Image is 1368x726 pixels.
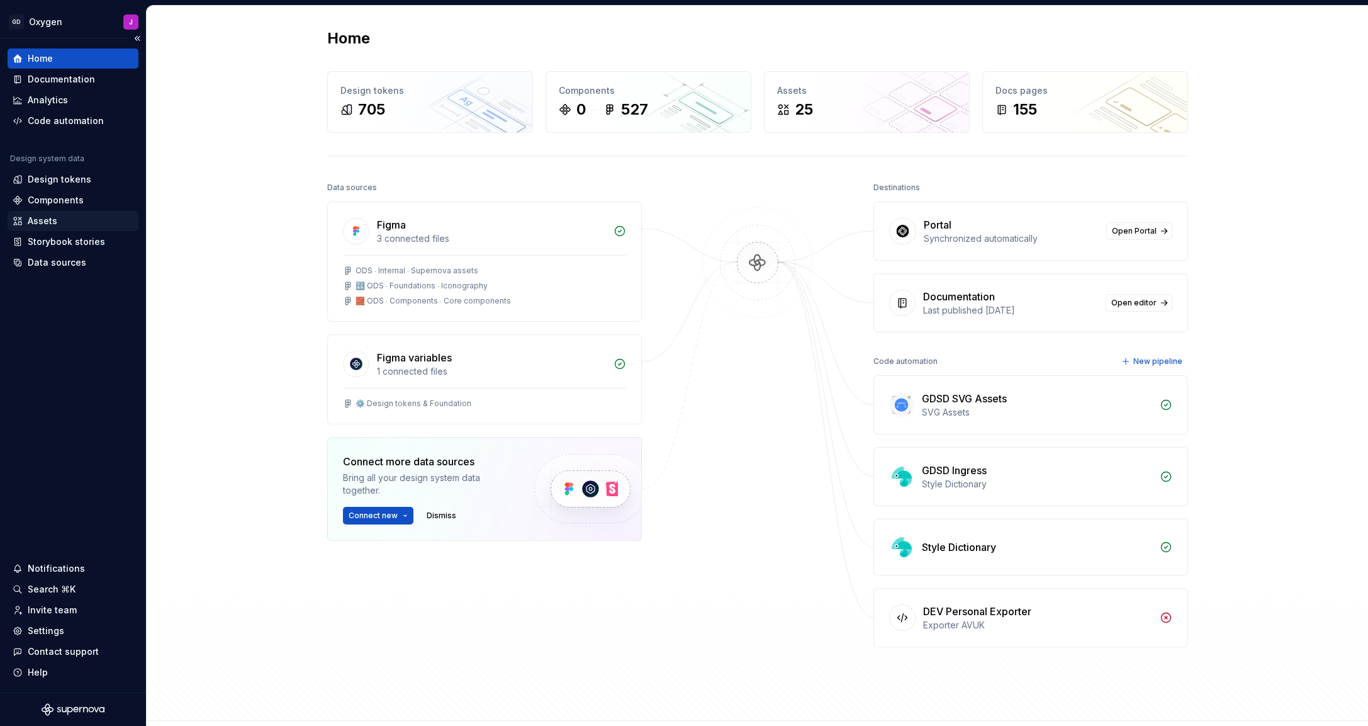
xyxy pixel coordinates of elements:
[922,391,1007,406] div: GDSD SVG Assets
[8,252,138,273] a: Data sources
[8,621,138,641] a: Settings
[28,562,85,575] div: Notifications
[42,703,104,716] svg: Supernova Logo
[922,540,996,555] div: Style Dictionary
[421,507,462,525] button: Dismiss
[576,99,586,120] div: 0
[327,28,370,48] h2: Home
[922,463,987,478] div: GDSD Ingress
[28,604,77,616] div: Invite team
[327,179,377,196] div: Data sources
[349,511,398,521] span: Connect new
[8,642,138,662] button: Contact support
[8,111,138,131] a: Code automation
[327,334,642,424] a: Figma variables1 connected files⚙️ Design tokens & Foundation
[1133,356,1182,366] span: New pipeline
[28,215,57,227] div: Assets
[377,350,452,365] div: Figma variables
[1111,298,1157,308] span: Open editor
[377,232,606,245] div: 3 connected files
[128,30,146,47] button: Collapse sidebar
[343,472,513,497] div: Bring all your design system data together.
[1106,222,1172,240] a: Open Portal
[28,194,84,207] div: Components
[28,73,95,86] div: Documentation
[3,8,143,35] button: GDOxygenJ
[873,353,938,370] div: Code automation
[9,14,24,30] div: GD
[995,84,1175,97] div: Docs pages
[795,99,813,120] div: 25
[28,583,76,596] div: Search ⌘K
[10,154,84,164] div: Design system data
[923,604,1031,619] div: DEV Personal Exporter
[340,84,520,97] div: Design tokens
[923,619,1152,632] div: Exporter AVUK
[924,232,1099,245] div: Synchronized automatically
[8,190,138,210] a: Components
[28,625,64,637] div: Settings
[922,478,1152,491] div: Style Dictionary
[873,179,920,196] div: Destinations
[358,99,385,120] div: 705
[343,507,413,525] button: Connect new
[8,211,138,231] a: Assets
[777,84,956,97] div: Assets
[8,90,138,110] a: Analytics
[28,235,105,248] div: Storybook stories
[28,256,86,269] div: Data sources
[8,559,138,579] button: Notifications
[546,71,751,133] a: Components0527
[922,406,1152,419] div: SVG Assets
[327,201,642,322] a: Figma3 connected filesODS ⸱ Internal ⸱ Supernova assets🔣 ODS ⸱ Foundations ⸱ Iconography🧱 ODS ⸱ C...
[8,169,138,190] a: Design tokens
[559,84,738,97] div: Components
[982,71,1188,133] a: Docs pages155
[924,217,951,232] div: Portal
[377,365,606,378] div: 1 connected files
[1013,99,1037,120] div: 155
[28,94,68,106] div: Analytics
[28,666,48,679] div: Help
[427,511,456,521] span: Dismiss
[28,115,104,127] div: Code automation
[8,662,138,683] button: Help
[377,217,406,232] div: Figma
[8,600,138,620] a: Invite team
[923,289,995,304] div: Documentation
[8,69,138,89] a: Documentation
[327,71,533,133] a: Design tokens705
[923,304,1098,317] div: Last published [DATE]
[29,16,62,28] div: Oxygen
[621,99,648,120] div: 527
[343,454,513,469] div: Connect more data sources
[28,173,91,186] div: Design tokens
[28,645,99,658] div: Contact support
[1112,226,1157,236] span: Open Portal
[1106,294,1172,312] a: Open editor
[8,579,138,599] button: Search ⌘K
[129,17,133,27] div: J
[356,281,488,291] div: 🔣 ODS ⸱ Foundations ⸱ Iconography
[1118,353,1188,370] button: New pipeline
[8,232,138,252] a: Storybook stories
[28,52,53,65] div: Home
[764,71,970,133] a: Assets25
[356,266,478,276] div: ODS ⸱ Internal ⸱ Supernova assets
[356,399,471,409] div: ⚙️ Design tokens & Foundation
[356,296,511,306] div: 🧱 ODS ⸱ Components ⸱ Core components
[8,48,138,69] a: Home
